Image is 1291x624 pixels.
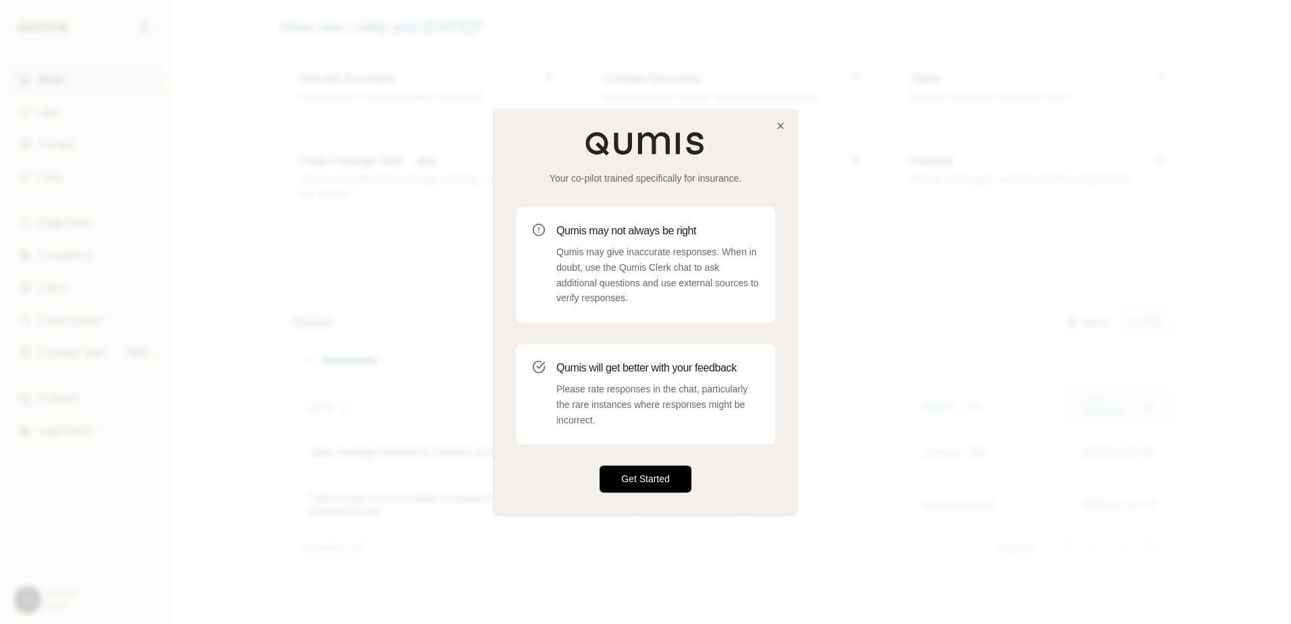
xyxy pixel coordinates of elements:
p: Your co-pilot trained specifically for insurance. [516,172,775,185]
h3: Qumis may not always be right [556,223,759,239]
p: Please rate responses in the chat, particularly the rare instances where responses might be incor... [556,382,759,427]
h3: Qumis will get better with your feedback [556,360,759,376]
img: Qumis Logo [585,131,706,155]
p: Qumis may give inaccurate responses. When in doubt, use the Qumis Clerk chat to ask additional qu... [556,244,759,306]
button: Get Started [600,466,691,493]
